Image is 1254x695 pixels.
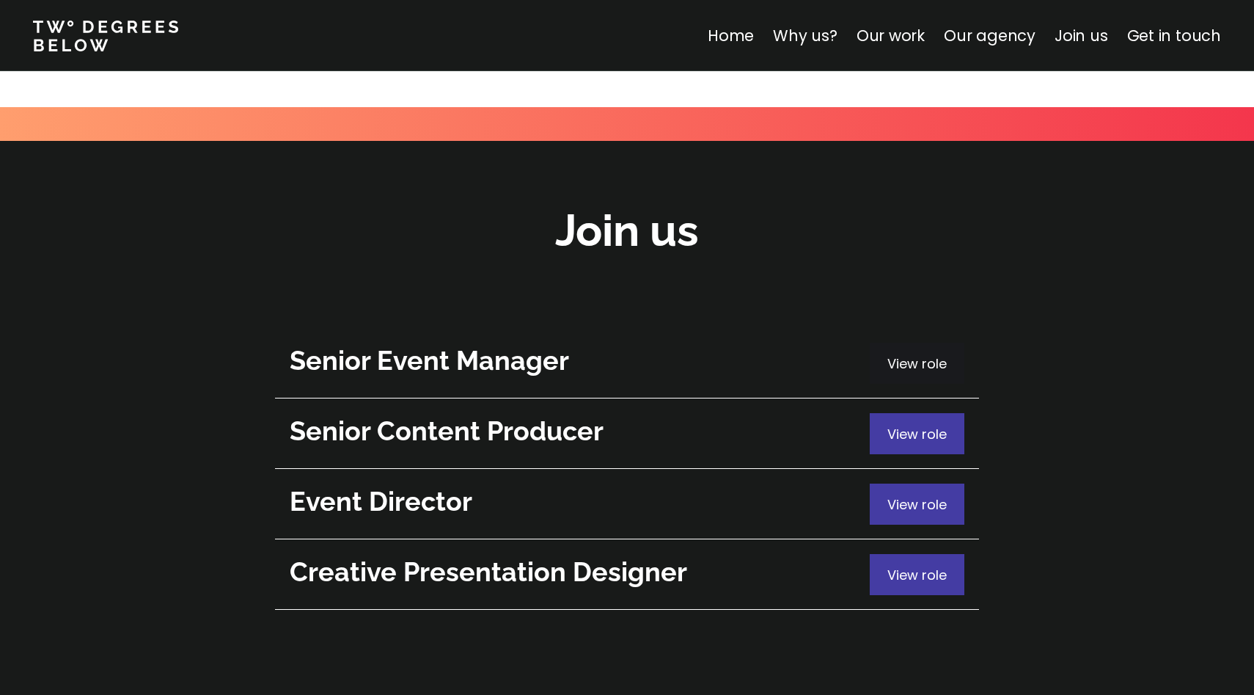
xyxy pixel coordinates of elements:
a: Creative Presentation DesignerView role [275,539,979,610]
a: Senior Content ProducerView role [275,399,979,469]
a: Join us [1055,25,1108,46]
h2: Join us [555,201,699,261]
h2: Senior Content Producer [290,413,862,449]
span: View role [887,425,947,443]
a: Our agency [944,25,1035,46]
span: View role [887,566,947,584]
a: Home [708,25,754,46]
h2: Event Director [290,484,862,520]
a: Get in touch [1127,25,1221,46]
a: Senior Event ManagerView role [275,328,979,399]
h2: Senior Event Manager [290,343,862,379]
a: Event DirectorView role [275,469,979,539]
h2: Creative Presentation Designer [290,554,862,590]
span: View role [887,495,947,514]
a: Our work [857,25,925,46]
a: Why us? [773,25,837,46]
span: View role [887,354,947,373]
